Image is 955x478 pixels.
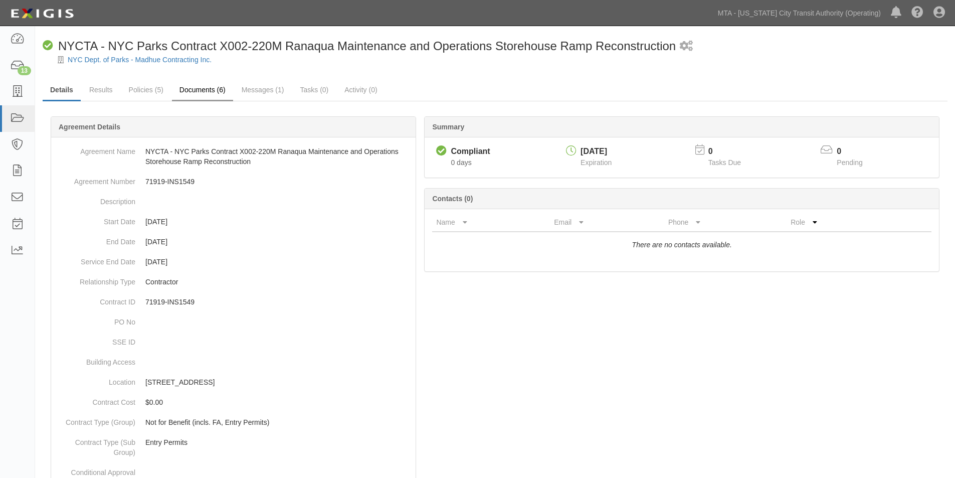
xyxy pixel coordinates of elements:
img: logo-5460c22ac91f19d4615b14bd174203de0afe785f0fc80cf4dbbc73dc1793850b.png [8,5,77,23]
span: Tasks Due [708,158,741,167]
dd: 71919-INS1549 [55,172,412,192]
a: Tasks (0) [292,80,336,100]
th: Email [550,213,664,232]
dd: [DATE] [55,212,412,232]
span: Pending [837,158,862,167]
a: NYC Dept. of Parks - Madhue Contracting Inc. [68,56,212,64]
i: 1 scheduled workflow [680,41,693,52]
dd: [DATE] [55,232,412,252]
i: Compliant [43,41,53,51]
dt: End Date [55,232,135,247]
dt: Contract Type (Sub Group) [55,432,135,457]
a: Results [82,80,120,100]
a: Policies (5) [121,80,171,100]
p: 0 [708,146,753,157]
span: NYCTA - NYC Parks Contract X002-220M Ranaqua Maintenance and Operations Storehouse Ramp Reconstru... [58,39,676,53]
i: There are no contacts available. [632,241,732,249]
p: Not for Benefit (incls. FA, Entry Permits) [145,417,412,427]
th: Phone [664,213,787,232]
b: Contacts (0) [432,195,473,203]
dt: PO No [55,312,135,327]
div: [DATE] [581,146,612,157]
b: Agreement Details [59,123,120,131]
dd: [DATE] [55,252,412,272]
dt: Building Access [55,352,135,367]
dt: Relationship Type [55,272,135,287]
i: Compliant [436,146,447,156]
dd: Contractor [55,272,412,292]
dt: Contract Type (Group) [55,412,135,427]
p: 71919-INS1549 [145,297,412,307]
a: Documents (6) [172,80,233,101]
p: 0 [837,146,875,157]
b: Summary [432,123,464,131]
dt: Agreement Number [55,172,135,187]
dt: Agreement Name [55,141,135,156]
dt: Contract ID [55,292,135,307]
a: MTA - [US_STATE] City Transit Authority (Operating) [713,3,886,23]
dt: Contract Cost [55,392,135,407]
div: 13 [18,66,31,75]
p: Entry Permits [145,437,412,447]
a: Details [43,80,81,101]
i: Help Center - Complianz [911,7,923,19]
dt: Description [55,192,135,207]
a: Messages (1) [234,80,292,100]
dt: SSE ID [55,332,135,347]
div: Compliant [451,146,490,157]
th: Role [787,213,891,232]
p: [STREET_ADDRESS] [145,377,412,387]
dt: Start Date [55,212,135,227]
th: Name [432,213,550,232]
dt: Location [55,372,135,387]
dt: Service End Date [55,252,135,267]
span: Since 10/09/2025 [451,158,471,167]
dd: NYCTA - NYC Parks Contract X002-220M Ranaqua Maintenance and Operations Storehouse Ramp Reconstru... [55,141,412,172]
a: Activity (0) [337,80,385,100]
p: $0.00 [145,397,412,407]
div: NYCTA - NYC Parks Contract X002-220M Ranaqua Maintenance and Operations Storehouse Ramp Reconstru... [43,38,676,55]
span: Expiration [581,158,612,167]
